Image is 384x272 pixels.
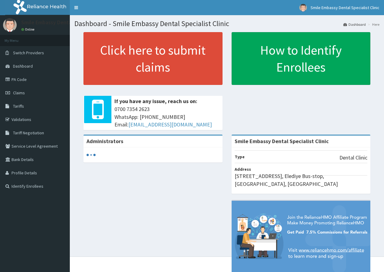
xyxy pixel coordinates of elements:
span: Tariff Negotiation [13,130,44,136]
h1: Dashboard - Smile Embassy Dental Specialist Clinic [74,20,379,28]
svg: audio-loading [87,150,96,160]
p: Dental Clinic [339,154,367,162]
a: How to Identify Enrollees [232,32,371,85]
b: If you have any issue, reach us on: [114,98,197,105]
img: User Image [3,18,17,32]
span: Dashboard [13,63,33,69]
span: Tariffs [13,103,24,109]
span: Switch Providers [13,50,44,55]
a: Click here to submit claims [83,32,223,85]
span: Smile Embassy Dental Specialist Clinic [311,5,379,10]
b: Administrators [87,138,123,145]
a: [EMAIL_ADDRESS][DOMAIN_NAME] [128,121,212,128]
p: [STREET_ADDRESS], Elediye Bus-stop, [GEOGRAPHIC_DATA], [GEOGRAPHIC_DATA] [235,172,368,188]
span: 0700 7354 2623 WhatsApp: [PHONE_NUMBER] Email: [114,105,219,129]
img: User Image [299,4,307,12]
span: Claims [13,90,25,96]
a: Dashboard [343,22,366,27]
b: Address [235,166,251,172]
p: Smile Embassy Dental Specialist Clinic [21,20,112,25]
li: Here [366,22,379,27]
strong: Smile Embassy Dental Specialist Clinic [235,138,329,145]
a: Online [21,27,36,32]
b: Type [235,154,245,160]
